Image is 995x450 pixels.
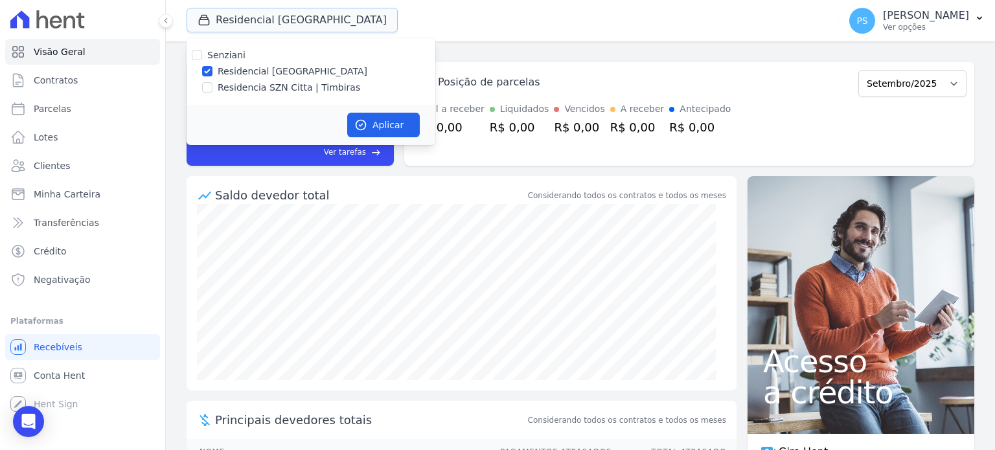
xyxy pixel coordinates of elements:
div: R$ 0,00 [490,118,549,136]
a: Recebíveis [5,334,160,360]
a: Contratos [5,67,160,93]
label: Residencia SZN Citta | Timbiras [218,81,360,95]
span: Recebíveis [34,341,82,354]
div: A receber [621,102,665,116]
a: Transferências [5,210,160,236]
span: Considerando todos os contratos e todos os meses [528,414,726,426]
span: Negativação [34,273,91,286]
div: R$ 0,00 [610,118,665,136]
span: Minha Carteira [34,188,100,201]
p: Ver opções [883,22,969,32]
div: Vencidos [564,102,604,116]
span: Clientes [34,159,70,172]
a: Conta Hent [5,363,160,388]
div: Plataformas [10,313,155,329]
a: Visão Geral [5,39,160,65]
span: Parcelas [34,102,71,115]
a: Crédito [5,238,160,264]
a: Parcelas [5,96,160,122]
div: Considerando todos os contratos e todos os meses [528,190,726,201]
p: [PERSON_NAME] [883,9,969,22]
a: Minha Carteira [5,181,160,207]
span: PS [856,16,867,25]
span: Transferências [34,216,99,229]
span: Lotes [34,131,58,144]
span: Ver tarefas [324,146,366,158]
div: Open Intercom Messenger [13,406,44,437]
div: R$ 0,00 [669,118,731,136]
label: Senziani [207,50,246,60]
button: Aplicar [347,113,420,137]
span: Acesso [763,346,959,377]
span: a crédito [763,377,959,408]
a: Ver tarefas east [264,146,381,158]
span: east [371,148,381,157]
span: Contratos [34,74,78,87]
a: Lotes [5,124,160,150]
button: PS [PERSON_NAME] Ver opções [839,3,995,39]
div: R$ 0,00 [554,118,604,136]
div: Total a receber [417,102,485,116]
span: Crédito [34,245,67,258]
label: Residencial [GEOGRAPHIC_DATA] [218,65,367,78]
a: Negativação [5,267,160,293]
div: Saldo devedor total [215,186,525,204]
div: Antecipado [680,102,731,116]
a: Clientes [5,153,160,179]
button: Residencial [GEOGRAPHIC_DATA] [187,8,398,32]
span: Principais devedores totais [215,411,525,429]
span: Conta Hent [34,369,85,382]
div: R$ 0,00 [417,118,485,136]
div: Posição de parcelas [438,74,540,90]
div: Liquidados [500,102,549,116]
span: Visão Geral [34,45,86,58]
